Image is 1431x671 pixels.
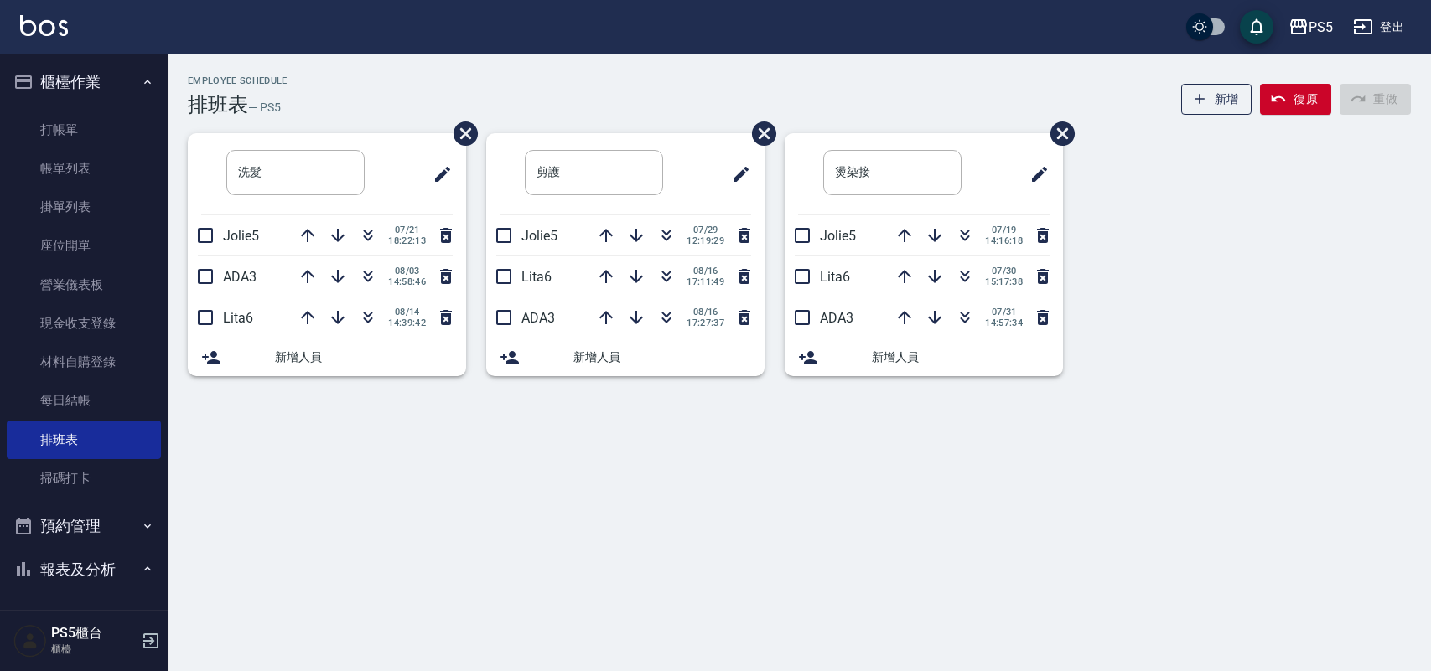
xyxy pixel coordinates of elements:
[687,266,724,276] span: 08/16
[985,307,1023,317] span: 07/31
[226,150,365,195] input: 排版標題
[7,421,161,459] a: 排班表
[985,317,1023,328] span: 14:57:34
[388,266,426,276] span: 08/03
[7,504,161,548] button: 預約管理
[388,225,426,235] span: 07/21
[521,228,557,244] span: Jolie5
[13,624,47,658] img: Person
[872,348,1050,366] span: 新增人員
[687,235,724,246] span: 12:19:29
[985,225,1023,235] span: 07/19
[7,111,161,149] a: 打帳單
[188,75,288,86] h2: Employee Schedule
[51,625,137,642] h5: PS5櫃台
[275,348,453,366] span: 新增人員
[1260,84,1331,115] button: 復原
[820,310,853,326] span: ADA3
[388,307,426,317] span: 08/14
[388,235,426,246] span: 18:22:13
[486,338,765,376] div: 新增人員
[687,225,724,235] span: 07/29
[223,269,257,285] span: ADA3
[7,266,161,304] a: 營業儀表板
[1346,12,1411,43] button: 登出
[20,15,68,36] img: Logo
[687,307,724,317] span: 08/16
[721,154,751,194] span: 修改班表的標題
[188,338,466,376] div: 新增人員
[573,348,751,366] span: 新增人員
[1282,10,1340,44] button: PS5
[7,548,161,591] button: 報表及分析
[687,317,724,328] span: 17:27:37
[1038,109,1077,158] span: 刪除班表
[7,459,161,498] a: 掃碼打卡
[223,228,259,244] span: Jolie5
[985,235,1023,246] span: 14:16:18
[7,304,161,343] a: 現金收支登錄
[820,269,850,285] span: Lita6
[521,269,552,285] span: Lita6
[1309,17,1333,38] div: PS5
[223,310,253,326] span: Lita6
[785,338,1063,376] div: 新增人員
[1181,84,1252,115] button: 新增
[1019,154,1050,194] span: 修改班表的標題
[985,266,1023,276] span: 07/30
[985,276,1023,287] span: 15:17:38
[823,150,962,195] input: 排版標題
[739,109,779,158] span: 刪除班表
[7,149,161,188] a: 帳單列表
[248,99,281,116] h6: — PS5
[388,317,426,328] span: 14:39:42
[441,109,480,158] span: 刪除班表
[188,93,248,116] h3: 排班表
[521,310,555,326] span: ADA3
[7,188,161,226] a: 掛單列表
[7,343,161,381] a: 材料自購登錄
[1240,10,1273,44] button: save
[7,381,161,420] a: 每日結帳
[7,60,161,104] button: 櫃檯作業
[7,226,161,265] a: 座位開單
[51,642,137,657] p: 櫃檯
[820,228,856,244] span: Jolie5
[388,276,426,287] span: 14:58:46
[525,150,663,195] input: 排版標題
[687,276,724,287] span: 17:11:49
[423,154,453,194] span: 修改班表的標題
[7,597,161,636] a: 報表目錄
